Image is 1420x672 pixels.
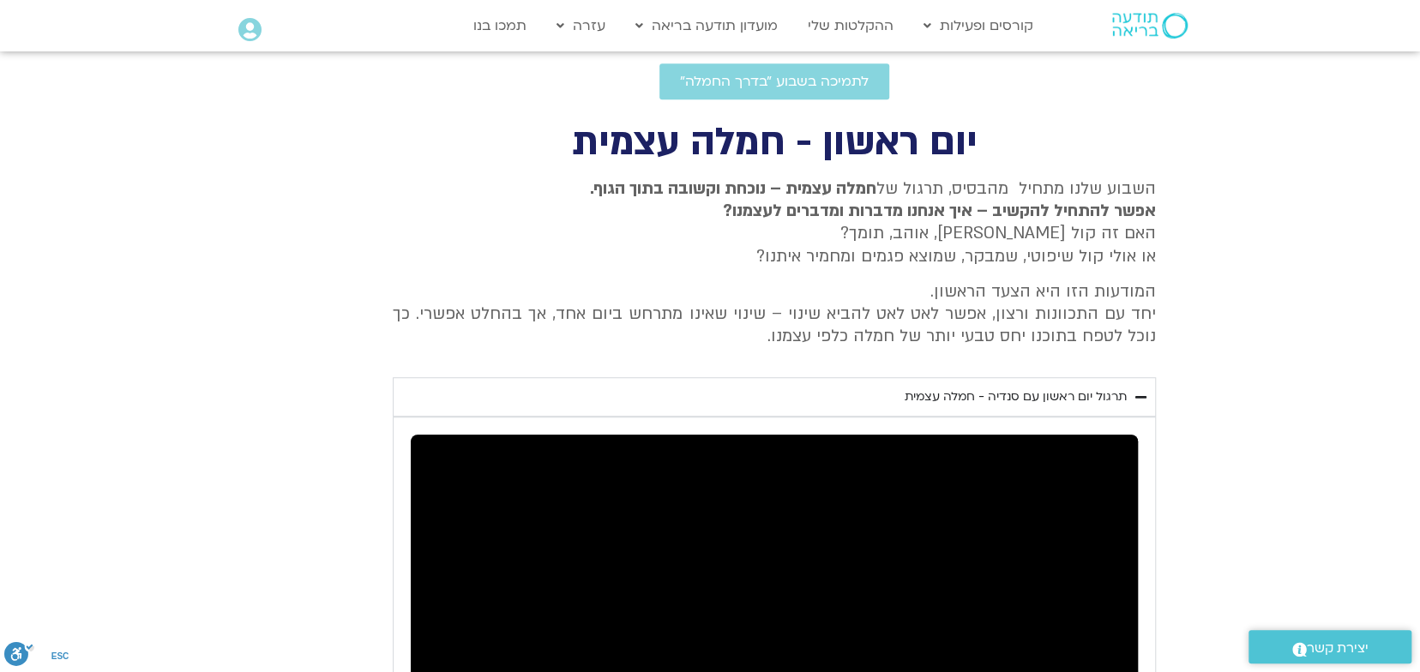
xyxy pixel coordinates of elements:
[393,280,1156,348] p: המודעות הזו היא הצעד הראשון. יחד עם התכוונות ורצון, אפשר לאט לאט להביא שינוי – שינוי שאינו מתרחש ...
[1307,637,1369,660] span: יצירת קשר
[393,125,1156,160] h2: יום ראשון - חמלה עצמית
[1249,630,1411,663] a: יצירת קשר
[465,9,535,42] a: תמכו בנו
[590,177,1156,222] strong: חמלה עצמית – נוכחת וקשובה בתוך הגוף. אפשר להתחיל להקשיב – איך אנחנו מדברות ומדברים לעצמנו?
[905,387,1127,407] div: תרגול יום ראשון עם סנדיה - חמלה עצמית
[915,9,1042,42] a: קורסים ופעילות
[1112,13,1188,39] img: תודעה בריאה
[799,9,902,42] a: ההקלטות שלי
[659,63,889,99] a: לתמיכה בשבוע ״בדרך החמלה״
[393,377,1156,417] summary: תרגול יום ראשון עם סנדיה - חמלה עצמית
[393,177,1156,268] p: השבוע שלנו מתחיל מהבסיס, תרגול של האם זה קול [PERSON_NAME], אוהב, תומך? או אולי קול שיפוטי, שמבקר...
[548,9,614,42] a: עזרה
[680,74,869,89] span: לתמיכה בשבוע ״בדרך החמלה״
[627,9,786,42] a: מועדון תודעה בריאה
